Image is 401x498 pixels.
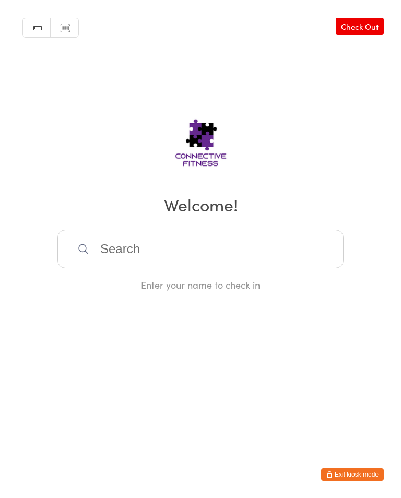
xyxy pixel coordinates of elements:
[142,100,260,178] img: Connective Fitness
[10,193,391,216] h2: Welcome!
[57,230,344,268] input: Search
[57,278,344,291] div: Enter your name to check in
[321,468,384,481] button: Exit kiosk mode
[336,18,384,35] a: Check Out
